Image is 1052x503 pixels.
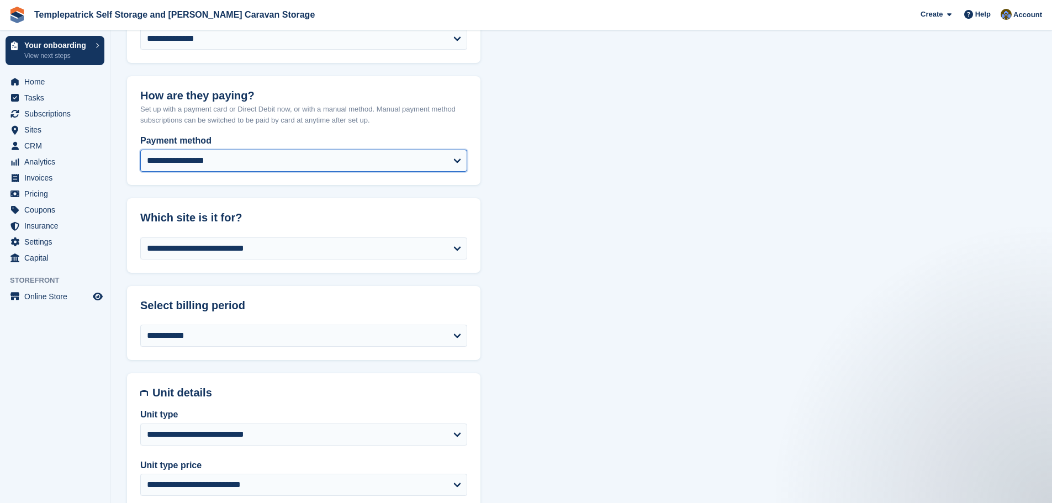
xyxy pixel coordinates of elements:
[140,408,467,421] label: Unit type
[975,9,991,20] span: Help
[9,7,25,23] img: stora-icon-8386f47178a22dfd0bd8f6a31ec36ba5ce8667c1dd55bd0f319d3a0aa187defe.svg
[24,186,91,202] span: Pricing
[1001,9,1012,20] img: Karen
[140,134,467,147] label: Payment method
[6,250,104,266] a: menu
[140,89,467,102] h2: How are they paying?
[1013,9,1042,20] span: Account
[91,290,104,303] a: Preview store
[6,74,104,89] a: menu
[30,6,319,24] a: Templepatrick Self Storage and [PERSON_NAME] Caravan Storage
[6,90,104,105] a: menu
[24,41,90,49] p: Your onboarding
[6,36,104,65] a: Your onboarding View next steps
[140,211,467,224] h2: Which site is it for?
[921,9,943,20] span: Create
[24,234,91,250] span: Settings
[6,122,104,137] a: menu
[140,459,467,472] label: Unit type price
[6,154,104,170] a: menu
[24,51,90,61] p: View next steps
[140,104,467,125] p: Set up with a payment card or Direct Debit now, or with a manual method. Manual payment method su...
[24,289,91,304] span: Online Store
[24,122,91,137] span: Sites
[6,289,104,304] a: menu
[24,90,91,105] span: Tasks
[24,106,91,121] span: Subscriptions
[6,202,104,218] a: menu
[10,275,110,286] span: Storefront
[24,250,91,266] span: Capital
[24,138,91,153] span: CRM
[24,74,91,89] span: Home
[6,234,104,250] a: menu
[152,386,467,399] h2: Unit details
[6,186,104,202] a: menu
[24,170,91,186] span: Invoices
[24,202,91,218] span: Coupons
[6,106,104,121] a: menu
[140,386,148,399] img: unit-details-icon-595b0c5c156355b767ba7b61e002efae458ec76ed5ec05730b8e856ff9ea34a9.svg
[140,299,467,312] h2: Select billing period
[6,170,104,186] a: menu
[6,138,104,153] a: menu
[24,218,91,234] span: Insurance
[24,154,91,170] span: Analytics
[6,218,104,234] a: menu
